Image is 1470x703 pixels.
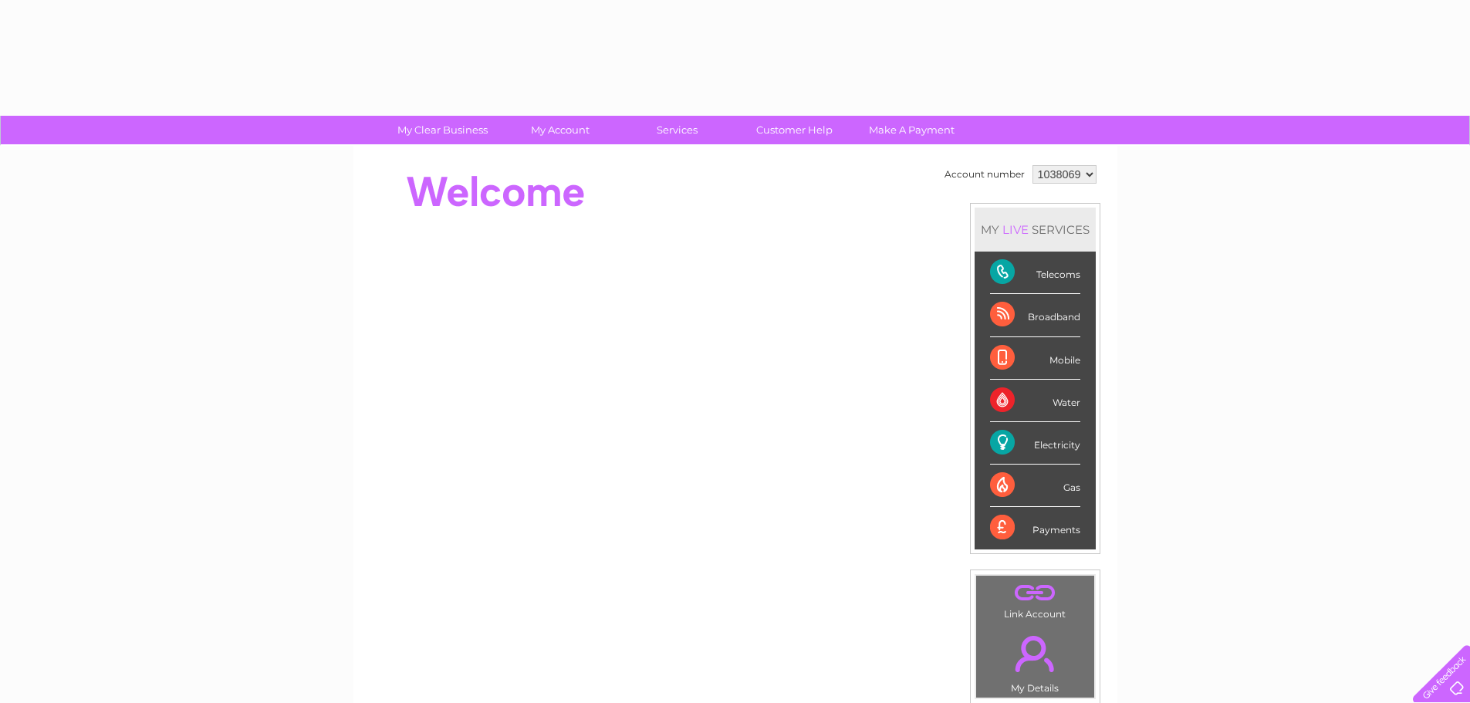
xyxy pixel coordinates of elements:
div: Gas [990,465,1080,507]
div: Water [990,380,1080,422]
div: Telecoms [990,252,1080,294]
a: My Account [496,116,623,144]
a: . [980,627,1090,681]
a: Services [613,116,741,144]
div: Broadband [990,294,1080,336]
div: Payments [990,507,1080,549]
a: Customer Help [731,116,858,144]
a: Make A Payment [848,116,975,144]
div: LIVE [999,222,1032,237]
div: Electricity [990,422,1080,465]
td: Account number [941,161,1029,188]
a: My Clear Business [379,116,506,144]
td: My Details [975,623,1095,698]
a: . [980,580,1090,607]
td: Link Account [975,575,1095,624]
div: MY SERVICES [975,208,1096,252]
div: Mobile [990,337,1080,380]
